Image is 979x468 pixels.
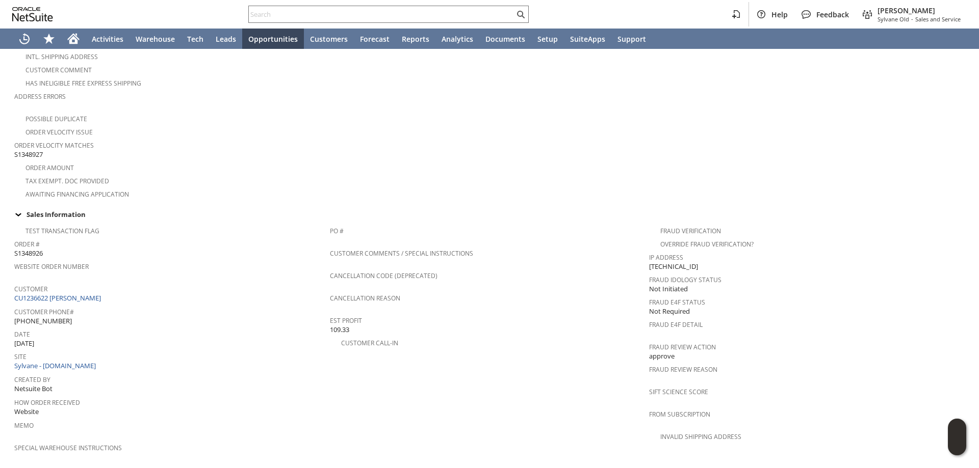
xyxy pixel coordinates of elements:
[649,253,683,262] a: IP Address
[14,141,94,150] a: Order Velocity Matches
[10,208,965,221] div: Sales Information
[14,330,30,339] a: Date
[14,293,104,302] a: CU1236622 [PERSON_NAME]
[396,29,435,49] a: Reports
[61,29,86,49] a: Home
[18,33,31,45] svg: Recent Records
[14,361,98,370] a: Sylvane - [DOMAIN_NAME]
[514,8,527,20] svg: Search
[660,240,754,249] a: Override Fraud Verification?
[136,34,175,44] span: Warehouse
[771,10,788,19] span: Help
[911,15,913,23] span: -
[25,163,74,172] a: Order Amount
[86,29,130,49] a: Activities
[242,29,304,49] a: Opportunities
[14,421,34,430] a: Memo
[570,34,605,44] span: SuiteApps
[14,150,43,159] span: S1348927
[25,128,93,136] a: Order Velocity Issue
[249,8,514,20] input: Search
[402,34,429,44] span: Reports
[14,384,53,394] span: Netsuite Bot
[92,34,123,44] span: Activities
[37,29,61,49] div: Shortcuts
[12,29,37,49] a: Recent Records
[187,34,203,44] span: Tech
[649,410,710,419] a: From Subscription
[43,33,55,45] svg: Shortcuts
[10,208,969,221] td: Sales Information
[248,34,298,44] span: Opportunities
[25,227,99,235] a: Test Transaction Flag
[14,262,89,271] a: Website Order Number
[878,6,961,15] span: [PERSON_NAME]
[181,29,210,49] a: Tech
[14,240,40,249] a: Order #
[360,34,390,44] span: Forecast
[14,339,34,348] span: [DATE]
[14,407,39,417] span: Website
[649,351,675,361] span: approve
[12,7,53,21] svg: logo
[67,33,80,45] svg: Home
[354,29,396,49] a: Forecast
[948,419,966,455] iframe: Click here to launch Oracle Guided Learning Help Panel
[14,249,43,258] span: S1348926
[25,66,92,74] a: Customer Comment
[479,29,531,49] a: Documents
[660,227,721,235] a: Fraud Verification
[304,29,354,49] a: Customers
[25,52,98,61] a: Intl. Shipping Address
[915,15,961,23] span: Sales and Service
[14,308,74,316] a: Customer Phone#
[649,307,690,316] span: Not Required
[330,316,362,325] a: Est Profit
[25,115,87,123] a: Possible Duplicate
[649,284,688,294] span: Not Initiated
[14,352,27,361] a: Site
[435,29,479,49] a: Analytics
[25,190,129,199] a: Awaiting Financing Application
[649,365,717,374] a: Fraud Review Reason
[564,29,611,49] a: SuiteApps
[442,34,473,44] span: Analytics
[617,34,646,44] span: Support
[310,34,348,44] span: Customers
[816,10,849,19] span: Feedback
[130,29,181,49] a: Warehouse
[611,29,652,49] a: Support
[14,316,72,326] span: [PHONE_NUMBER]
[649,262,698,271] span: [TECHNICAL_ID]
[531,29,564,49] a: Setup
[649,343,716,351] a: Fraud Review Action
[649,320,703,329] a: Fraud E4F Detail
[14,375,50,384] a: Created By
[330,325,349,335] span: 109.33
[330,294,400,302] a: Cancellation Reason
[537,34,558,44] span: Setup
[210,29,242,49] a: Leads
[948,437,966,456] span: Oracle Guided Learning Widget. To move around, please hold and drag
[485,34,525,44] span: Documents
[14,285,47,293] a: Customer
[14,444,122,452] a: Special Warehouse Instructions
[216,34,236,44] span: Leads
[25,79,141,88] a: Has Ineligible Free Express Shipping
[25,177,109,185] a: Tax Exempt. Doc Provided
[330,271,437,280] a: Cancellation Code (deprecated)
[330,227,344,235] a: PO #
[330,249,473,258] a: Customer Comments / Special Instructions
[649,388,708,396] a: Sift Science Score
[660,432,741,441] a: Invalid Shipping Address
[649,276,722,284] a: Fraud Idology Status
[878,15,909,23] span: Sylvane Old
[649,298,705,307] a: Fraud E4F Status
[14,92,66,101] a: Address Errors
[341,339,398,347] a: Customer Call-in
[14,398,80,407] a: How Order Received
